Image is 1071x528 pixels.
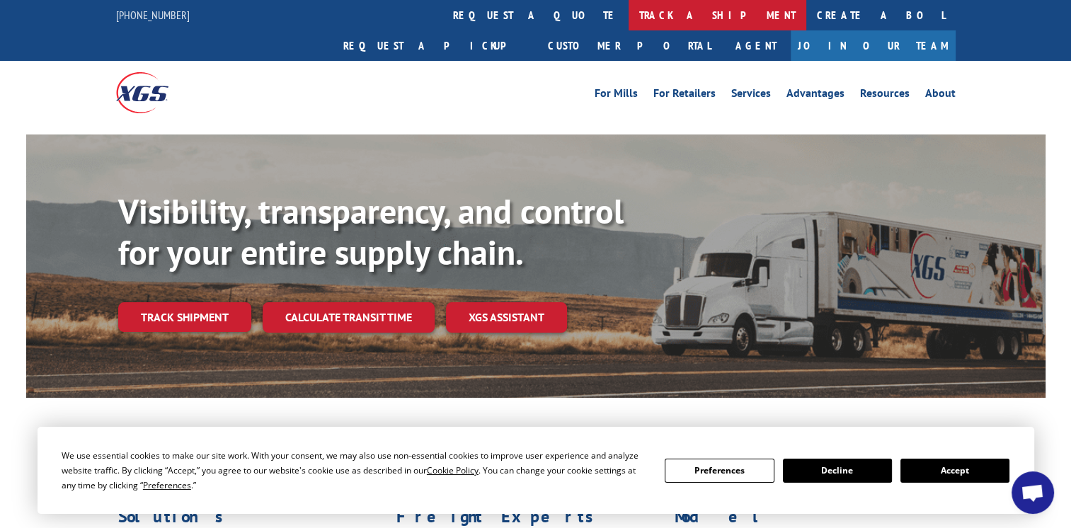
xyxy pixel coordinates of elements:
[62,448,648,493] div: We use essential cookies to make our site work. With your consent, we may also use non-essential ...
[665,459,774,483] button: Preferences
[333,30,537,61] a: Request a pickup
[537,30,721,61] a: Customer Portal
[786,88,844,103] a: Advantages
[263,302,435,333] a: Calculate transit time
[783,459,892,483] button: Decline
[925,88,956,103] a: About
[721,30,791,61] a: Agent
[731,88,771,103] a: Services
[791,30,956,61] a: Join Our Team
[860,88,910,103] a: Resources
[118,302,251,332] a: Track shipment
[116,8,190,22] a: [PHONE_NUMBER]
[38,427,1034,514] div: Cookie Consent Prompt
[1012,471,1054,514] div: Open chat
[427,464,479,476] span: Cookie Policy
[900,459,1009,483] button: Accept
[595,88,638,103] a: For Mills
[653,88,716,103] a: For Retailers
[118,189,624,274] b: Visibility, transparency, and control for your entire supply chain.
[143,479,191,491] span: Preferences
[446,302,567,333] a: XGS ASSISTANT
